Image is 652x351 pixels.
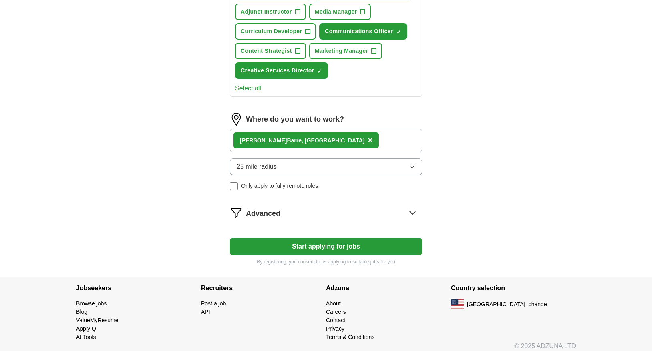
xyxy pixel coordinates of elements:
button: 25 mile radius [230,158,422,175]
a: Browse jobs [76,300,107,307]
button: Media Manager [309,4,371,20]
a: About [326,300,341,307]
img: location.png [230,113,243,126]
span: 25 mile radius [237,162,277,172]
button: Marketing Manager [309,43,382,59]
span: × [368,136,372,144]
strong: [PERSON_NAME] [240,137,287,144]
button: × [368,134,372,146]
span: ✓ [396,29,401,35]
img: filter [230,206,243,219]
a: AI Tools [76,334,96,340]
button: Select all [235,84,261,93]
span: Communications Officer [325,27,393,36]
img: US flag [451,299,464,309]
p: By registering, you consent to us applying to suitable jobs for you [230,258,422,265]
a: API [201,309,210,315]
button: Communications Officer✓ [319,23,407,40]
a: ApplyIQ [76,325,96,332]
button: Curriculum Developer [235,23,316,40]
button: Content Strategist [235,43,306,59]
a: Careers [326,309,346,315]
button: change [529,300,547,309]
a: Terms & Conditions [326,334,374,340]
span: Advanced [246,208,280,219]
span: Content Strategist [241,47,292,55]
button: Adjunct Instructor [235,4,306,20]
span: Adjunct Instructor [241,8,292,16]
span: [GEOGRAPHIC_DATA] [467,300,525,309]
a: Blog [76,309,87,315]
span: Creative Services Director [241,66,314,75]
a: ValueMyResume [76,317,119,323]
button: Start applying for jobs [230,238,422,255]
label: Where do you want to work? [246,114,344,125]
a: Post a job [201,300,226,307]
span: Curriculum Developer [241,27,302,36]
a: Privacy [326,325,344,332]
span: Media Manager [315,8,357,16]
button: Creative Services Director✓ [235,62,328,79]
div: Barre, [GEOGRAPHIC_DATA] [240,136,364,145]
a: Contact [326,317,345,323]
span: Marketing Manager [315,47,368,55]
span: ✓ [317,68,322,74]
input: Only apply to fully remote roles [230,182,238,190]
span: Only apply to fully remote roles [241,182,318,190]
h4: Country selection [451,277,576,299]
